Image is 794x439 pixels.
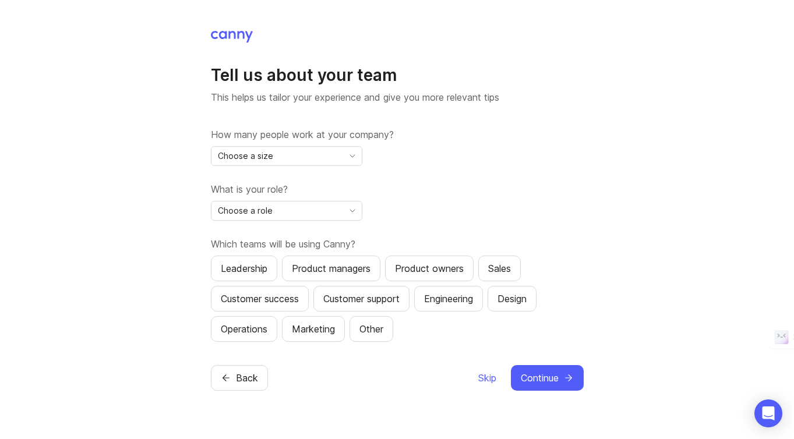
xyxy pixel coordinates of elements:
span: Choose a role [218,204,273,217]
span: Choose a size [218,150,273,162]
svg: toggle icon [343,151,362,161]
div: Customer success [221,292,299,306]
div: Product owners [395,261,464,275]
div: Engineering [424,292,473,306]
div: Sales [488,261,511,275]
button: Other [350,316,393,342]
p: This helps us tailor your experience and give you more relevant tips [211,90,584,104]
div: Open Intercom Messenger [754,399,782,427]
span: Continue [521,371,559,385]
label: How many people work at your company? [211,128,584,141]
div: Marketing [292,322,335,336]
div: Customer support [323,292,400,306]
div: Leadership [221,261,267,275]
button: Sales [478,256,521,281]
span: Back [236,371,258,385]
svg: toggle icon [343,206,362,215]
div: toggle menu [211,146,362,166]
label: Which teams will be using Canny? [211,237,584,251]
button: Skip [478,365,497,391]
div: toggle menu [211,201,362,221]
button: Back [211,365,268,391]
button: Marketing [282,316,345,342]
div: Product managers [292,261,370,275]
button: Continue [511,365,584,391]
span: Skip [478,371,496,385]
button: Design [488,286,537,311]
img: Canny Home [211,31,253,43]
button: Customer support [313,286,410,311]
div: Operations [221,322,267,336]
div: Other [359,322,383,336]
button: Leadership [211,256,277,281]
button: Product managers [282,256,380,281]
label: What is your role? [211,182,584,196]
button: Product owners [385,256,474,281]
div: Design [497,292,527,306]
button: Customer success [211,286,309,311]
h1: Tell us about your team [211,65,584,86]
button: Engineering [414,286,483,311]
button: Operations [211,316,277,342]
